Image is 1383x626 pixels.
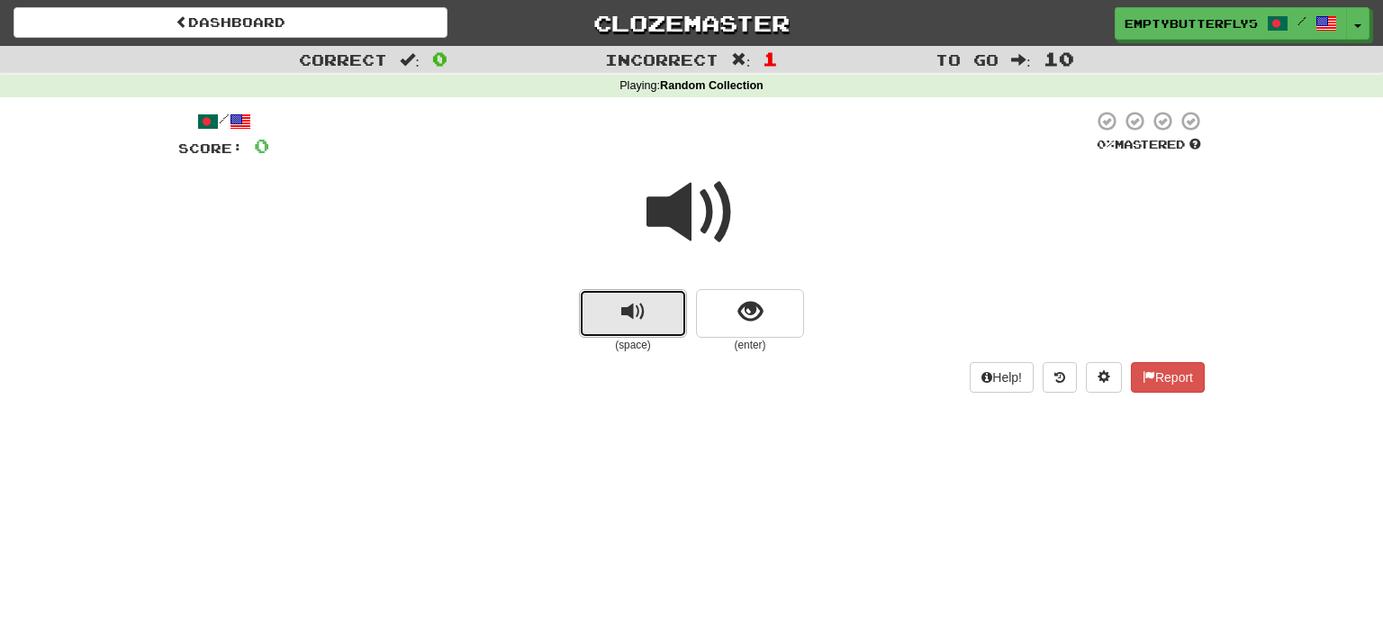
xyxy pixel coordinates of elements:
span: 1 [763,48,778,69]
span: 10 [1044,48,1074,69]
button: show sentence [696,289,804,338]
a: EmptyButterfly5042 / [1115,7,1347,40]
button: Round history (alt+y) [1043,362,1077,393]
span: 0 % [1097,137,1115,151]
span: : [731,52,751,68]
span: : [400,52,420,68]
div: / [178,110,269,132]
button: replay audio [579,289,687,338]
span: Correct [299,50,387,68]
small: (enter) [696,338,804,353]
a: Clozemaster [475,7,908,39]
span: : [1011,52,1031,68]
button: Help! [970,362,1034,393]
button: Report [1131,362,1205,393]
span: 0 [432,48,447,69]
a: Dashboard [14,7,447,38]
small: (space) [579,338,687,353]
span: EmptyButterfly5042 [1125,15,1258,32]
span: Score: [178,141,243,156]
span: 0 [254,134,269,157]
strong: Random Collection [660,79,764,92]
span: To go [936,50,999,68]
div: Mastered [1093,137,1205,153]
span: Incorrect [605,50,719,68]
span: / [1297,14,1306,27]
